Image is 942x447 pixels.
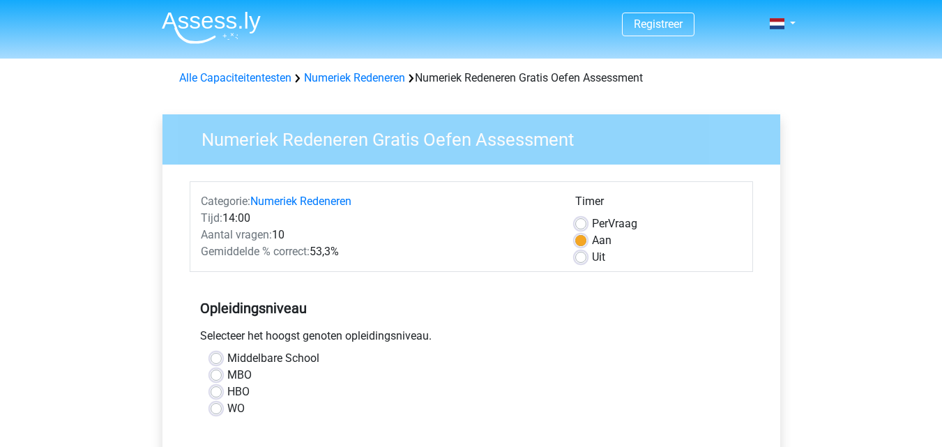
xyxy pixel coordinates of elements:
[185,123,770,151] h3: Numeriek Redeneren Gratis Oefen Assessment
[200,294,743,322] h5: Opleidingsniveau
[201,245,310,258] span: Gemiddelde % correct:
[227,350,319,367] label: Middelbare School
[592,215,637,232] label: Vraag
[201,228,272,241] span: Aantal vragen:
[190,210,565,227] div: 14:00
[190,328,753,350] div: Selecteer het hoogst genoten opleidingsniveau.
[201,195,250,208] span: Categorie:
[592,249,605,266] label: Uit
[304,71,405,84] a: Numeriek Redeneren
[592,217,608,230] span: Per
[201,211,222,225] span: Tijd:
[227,367,252,384] label: MBO
[179,71,291,84] a: Alle Capaciteitentesten
[162,11,261,44] img: Assessly
[227,400,245,417] label: WO
[190,227,565,243] div: 10
[190,243,565,260] div: 53,3%
[592,232,611,249] label: Aan
[575,193,742,215] div: Timer
[227,384,250,400] label: HBO
[250,195,351,208] a: Numeriek Redeneren
[174,70,769,86] div: Numeriek Redeneren Gratis Oefen Assessment
[634,17,683,31] a: Registreer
